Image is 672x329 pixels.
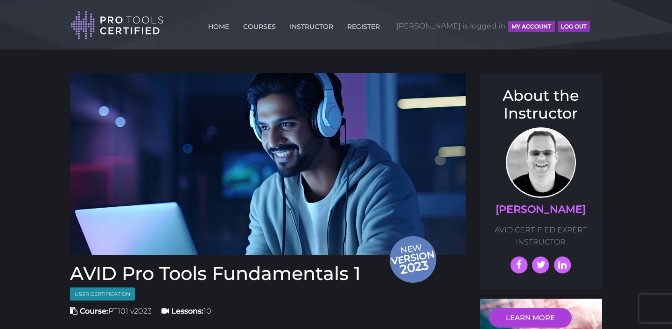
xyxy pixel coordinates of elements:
[389,251,436,264] span: version
[70,10,164,41] img: Pro Tools Certified Logo
[508,21,554,32] button: MY ACCOUNT
[70,307,152,315] span: PT101 v2023
[506,127,576,198] img: AVID Expert Instructor, Professor Scott Beckett profile photo
[489,308,572,328] a: LEARN MORE
[489,224,593,248] p: AVID CERTIFIED EXPERT INSTRUCTOR
[171,307,203,315] strong: Lessons:
[70,73,466,255] img: Pro tools certified Fundamentals 1 Course cover
[287,17,336,32] a: INSTRUCTOR
[396,12,590,40] span: [PERSON_NAME] is logged in
[206,17,231,32] a: HOME
[70,73,466,255] a: Newversion 2023
[496,203,586,216] a: [PERSON_NAME]
[489,87,593,123] h3: About the Instructor
[558,21,590,32] button: Log Out
[161,307,211,315] span: 10
[241,17,278,32] a: COURSES
[70,264,466,283] h1: AVID Pro Tools Fundamentals 1
[389,242,439,278] span: New
[345,17,382,32] a: REGISTER
[70,287,135,301] span: User Certification
[390,256,439,279] span: 2023
[80,307,108,315] strong: Course:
